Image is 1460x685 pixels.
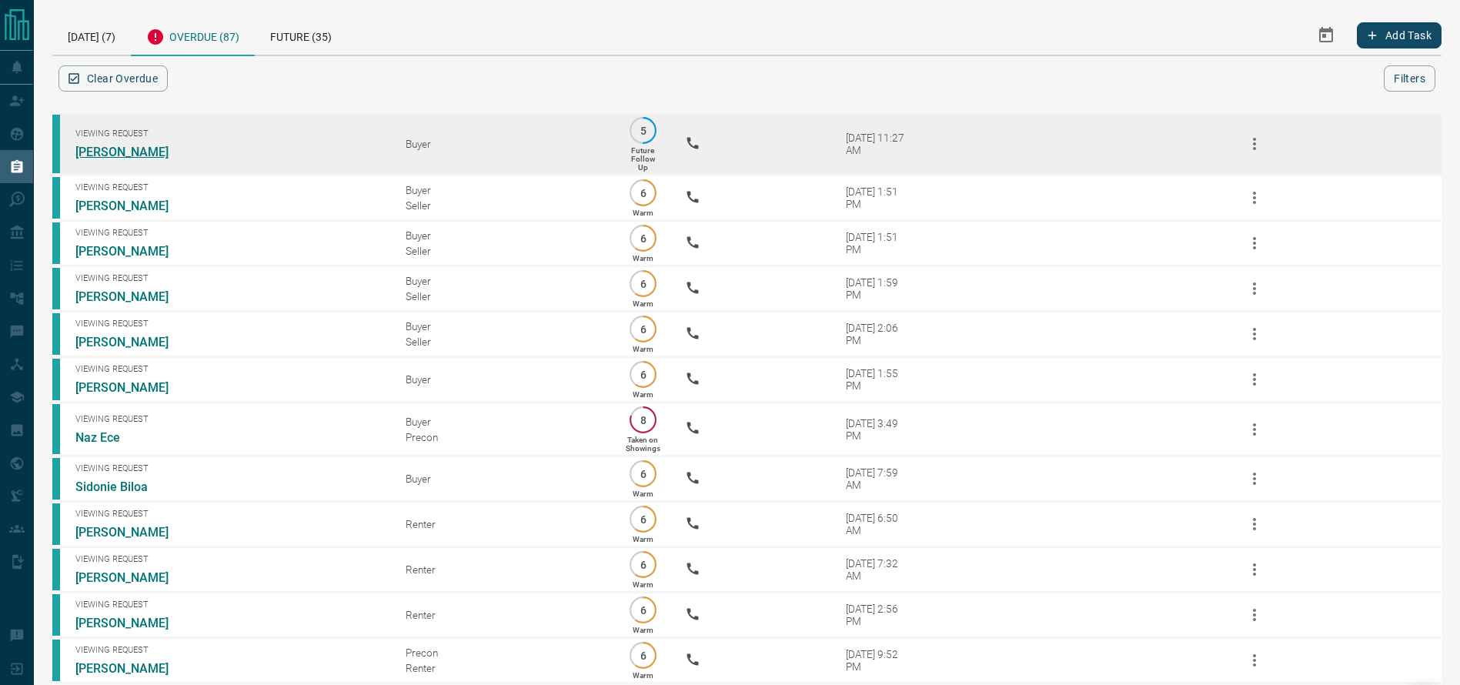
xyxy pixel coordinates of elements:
[75,554,383,564] span: Viewing Request
[75,273,383,283] span: Viewing Request
[406,518,600,530] div: Renter
[626,436,660,453] p: Taken on Showings
[406,184,600,196] div: Buyer
[52,313,60,355] div: condos.ca
[75,430,191,445] a: Naz Ece
[637,414,649,426] p: 8
[406,275,600,287] div: Buyer
[406,373,600,386] div: Buyer
[255,15,347,55] div: Future (35)
[846,603,911,627] div: [DATE] 2:56 PM
[637,513,649,525] p: 6
[406,431,600,443] div: Precon
[406,609,600,621] div: Renter
[637,650,649,661] p: 6
[75,463,383,473] span: Viewing Request
[52,640,60,681] div: condos.ca
[75,414,383,424] span: Viewing Request
[75,616,191,630] a: [PERSON_NAME]
[406,336,600,348] div: Seller
[52,404,60,454] div: condos.ca
[406,290,600,302] div: Seller
[406,563,600,576] div: Renter
[52,177,60,219] div: condos.ca
[633,299,653,308] p: Warm
[633,254,653,262] p: Warm
[1384,65,1435,92] button: Filters
[75,645,383,655] span: Viewing Request
[846,231,911,256] div: [DATE] 1:51 PM
[75,145,191,159] a: [PERSON_NAME]
[846,276,911,301] div: [DATE] 1:59 PM
[631,146,655,172] p: Future Follow Up
[633,535,653,543] p: Warm
[75,525,191,540] a: [PERSON_NAME]
[1308,17,1345,54] button: Select Date Range
[75,182,383,192] span: Viewing Request
[406,662,600,674] div: Renter
[131,15,255,56] div: Overdue (87)
[637,278,649,289] p: 6
[633,671,653,680] p: Warm
[633,209,653,217] p: Warm
[633,390,653,399] p: Warm
[406,647,600,659] div: Precon
[846,185,911,210] div: [DATE] 1:51 PM
[406,416,600,428] div: Buyer
[633,345,653,353] p: Warm
[52,222,60,264] div: condos.ca
[406,229,600,242] div: Buyer
[52,15,131,55] div: [DATE] (7)
[75,364,383,374] span: Viewing Request
[637,468,649,479] p: 6
[637,604,649,616] p: 6
[637,559,649,570] p: 6
[637,187,649,199] p: 6
[52,359,60,400] div: condos.ca
[633,580,653,589] p: Warm
[75,199,191,213] a: [PERSON_NAME]
[75,319,383,329] span: Viewing Request
[633,626,653,634] p: Warm
[1357,22,1442,48] button: Add Task
[75,600,383,610] span: Viewing Request
[846,557,911,582] div: [DATE] 7:32 AM
[637,125,649,136] p: 5
[846,466,911,491] div: [DATE] 7:59 AM
[58,65,168,92] button: Clear Overdue
[406,199,600,212] div: Seller
[846,132,911,156] div: [DATE] 11:27 AM
[846,648,911,673] div: [DATE] 9:52 PM
[846,367,911,392] div: [DATE] 1:55 PM
[52,268,60,309] div: condos.ca
[75,129,383,139] span: Viewing Request
[52,115,60,173] div: condos.ca
[406,473,600,485] div: Buyer
[75,479,191,494] a: Sidonie Biloa
[846,417,911,442] div: [DATE] 3:49 PM
[75,228,383,238] span: Viewing Request
[75,570,191,585] a: [PERSON_NAME]
[75,289,191,304] a: [PERSON_NAME]
[406,320,600,332] div: Buyer
[75,244,191,259] a: [PERSON_NAME]
[637,232,649,244] p: 6
[406,245,600,257] div: Seller
[75,509,383,519] span: Viewing Request
[52,594,60,636] div: condos.ca
[406,138,600,150] div: Buyer
[75,335,191,349] a: [PERSON_NAME]
[75,661,191,676] a: [PERSON_NAME]
[846,512,911,536] div: [DATE] 6:50 AM
[637,323,649,335] p: 6
[52,458,60,500] div: condos.ca
[633,490,653,498] p: Warm
[52,549,60,590] div: condos.ca
[75,380,191,395] a: [PERSON_NAME]
[52,503,60,545] div: condos.ca
[846,322,911,346] div: [DATE] 2:06 PM
[637,369,649,380] p: 6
